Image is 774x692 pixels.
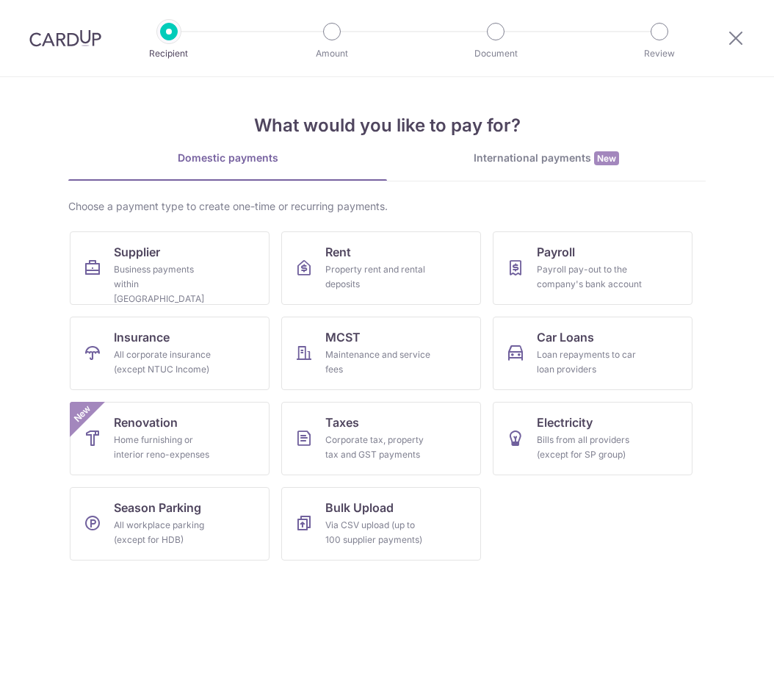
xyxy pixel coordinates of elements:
div: Choose a payment type to create one-time or recurring payments. [68,199,706,214]
p: Amount [278,46,386,61]
h4: What would you like to pay for? [68,112,706,139]
div: International payments [387,151,706,166]
span: Car Loans [537,328,594,346]
span: New [594,151,619,165]
div: Home furnishing or interior reno-expenses [114,433,220,462]
span: New [70,402,95,426]
p: Recipient [115,46,223,61]
span: Insurance [114,328,170,346]
span: Payroll [537,243,575,261]
a: Car LoansLoan repayments to car loan providers [493,317,692,390]
a: PayrollPayroll pay-out to the company's bank account [493,231,692,305]
a: RenovationHome furnishing or interior reno-expensesNew [70,402,270,475]
span: Bulk Upload [325,499,394,516]
div: Maintenance and service fees [325,347,431,377]
a: ElectricityBills from all providers (except for SP group) [493,402,692,475]
div: Property rent and rental deposits [325,262,431,292]
p: Document [441,46,550,61]
div: Loan repayments to car loan providers [537,347,643,377]
span: Renovation [114,414,178,431]
a: SupplierBusiness payments within [GEOGRAPHIC_DATA] [70,231,270,305]
a: Season ParkingAll workplace parking (except for HDB) [70,487,270,561]
a: RentProperty rent and rental deposits [281,231,481,305]
a: Bulk UploadVia CSV upload (up to 100 supplier payments) [281,487,481,561]
a: TaxesCorporate tax, property tax and GST payments [281,402,481,475]
a: MCSTMaintenance and service fees [281,317,481,390]
div: Business payments within [GEOGRAPHIC_DATA] [114,262,220,306]
span: Supplier [114,243,160,261]
div: Payroll pay-out to the company's bank account [537,262,643,292]
span: Electricity [537,414,593,431]
p: Review [605,46,714,61]
a: InsuranceAll corporate insurance (except NTUC Income) [70,317,270,390]
div: Domestic payments [68,151,387,165]
div: Corporate tax, property tax and GST payments [325,433,431,462]
img: CardUp [29,29,101,47]
div: Bills from all providers (except for SP group) [537,433,643,462]
span: MCST [325,328,361,346]
span: Taxes [325,414,359,431]
span: Rent [325,243,351,261]
div: All workplace parking (except for HDB) [114,518,220,547]
span: Season Parking [114,499,201,516]
iframe: Opens a widget where you can find more information [679,648,759,685]
div: All corporate insurance (except NTUC Income) [114,347,220,377]
div: Via CSV upload (up to 100 supplier payments) [325,518,431,547]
